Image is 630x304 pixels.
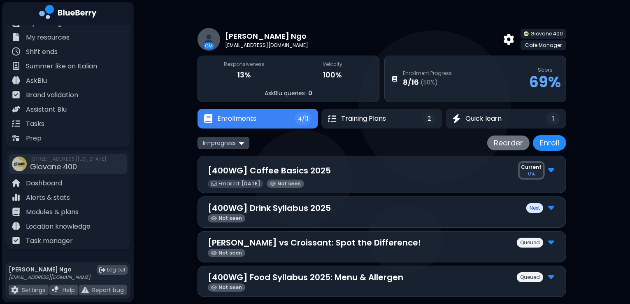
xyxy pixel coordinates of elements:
p: Location knowledge [26,222,91,232]
img: file icon [12,19,20,27]
p: Brand validation [26,90,78,100]
p: Help [63,286,75,294]
p: Report bug [92,286,124,294]
p: [PERSON_NAME] vs Croissant: Spot the Difference! [208,236,421,249]
img: file icon [11,286,19,294]
img: file icon [12,208,20,216]
span: In-progress [203,139,236,147]
span: [DATE] [242,180,260,187]
p: Summer like an Italian [26,61,97,71]
img: viewed [211,250,217,255]
span: Quick learn [465,114,502,124]
img: file icon [12,222,20,230]
span: AskBlu queries [265,89,305,97]
p: Next [530,205,540,211]
img: Enrollments [204,114,212,124]
button: Reorder [487,136,530,150]
p: Dashboard [26,178,62,188]
p: Modules & plans [26,207,79,217]
img: back arrow [504,34,514,44]
p: Score [529,67,561,73]
p: AskBlu [26,76,47,86]
span: Log out [107,267,126,273]
p: GM [205,43,213,48]
img: file icon [548,164,554,175]
button: Quick learnQuick learn1 [446,109,566,129]
span: Not seen [219,284,242,291]
p: Queued [520,274,540,281]
p: [PERSON_NAME] Ngo [9,266,91,273]
img: viewed [211,216,217,221]
p: Current [521,164,542,171]
p: Assistant Blu [26,105,67,115]
p: Alerts & stats [26,193,70,203]
img: company thumbnail [524,31,529,36]
img: file icon [12,193,20,201]
span: Not seen [219,215,242,222]
p: 8 / 16 [403,77,419,88]
img: file icon [548,236,554,247]
p: 69 % [529,73,561,91]
img: Quick learn [452,114,460,124]
p: [400WG] Food Syllabus 2025: Menu & Allergen [208,271,403,283]
p: 100% [291,69,374,81]
p: [EMAIL_ADDRESS][DOMAIN_NAME] [9,274,91,281]
p: Task manager [26,236,73,246]
span: Enrollments [217,114,256,124]
span: Emailed: [219,180,240,187]
img: file icon [12,119,20,128]
p: [EMAIL_ADDRESS][DOMAIN_NAME] [225,42,313,49]
img: file icon [548,271,554,282]
img: company thumbnail [12,157,27,171]
img: file icon [12,47,20,56]
p: Settings [22,286,45,294]
button: Enroll [533,135,566,151]
p: My resources [26,33,70,42]
img: viewed [211,285,217,290]
p: - [203,89,374,97]
p: [400WG] Coffee Basics 2025 [208,164,331,177]
img: file icon [12,236,20,245]
img: file icon [81,286,89,294]
img: file icon [52,286,59,294]
img: logout [99,267,105,273]
span: Giovane 400 [530,30,563,37]
p: Responsiveness [203,61,286,68]
div: Cafe Manager [521,40,566,50]
img: file icon [12,179,20,187]
img: file icon [12,105,20,113]
img: company logo [39,5,97,22]
span: ( 50 %) [421,79,438,86]
span: Not seen [277,180,301,187]
img: file icon [12,62,20,70]
img: viewed [270,181,276,186]
button: Training PlansTraining Plans2 [321,109,442,129]
span: 4/11 [298,115,308,122]
img: file icon [12,76,20,84]
span: 0 [308,89,312,97]
p: 13% [203,69,286,81]
button: EnrollmentsEnrollments4/11 [198,109,318,129]
img: dropdown [239,139,244,147]
p: Tasks [26,119,44,129]
span: Giovane 400 [30,161,77,172]
p: Enrollment Progress [403,70,452,77]
span: Training Plans [341,114,386,124]
img: Training Plans [328,115,336,123]
img: restaurant [198,28,220,51]
img: email [211,181,217,187]
img: Enrollment Progress [392,76,397,82]
span: [STREET_ADDRESS][US_STATE] [30,156,107,162]
span: 2 [428,115,431,122]
p: 0 % [528,171,535,177]
img: file icon [548,202,554,213]
p: [400WG] Drink Syllabus 2025 [208,202,331,214]
p: [PERSON_NAME] Ngo [225,30,307,42]
p: Queued [520,239,540,246]
p: Shift ends [26,47,58,57]
img: file icon [12,134,20,142]
p: Velocity [291,61,374,68]
span: 1 [552,115,554,122]
p: Prep [26,133,42,143]
span: Not seen [219,249,242,256]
